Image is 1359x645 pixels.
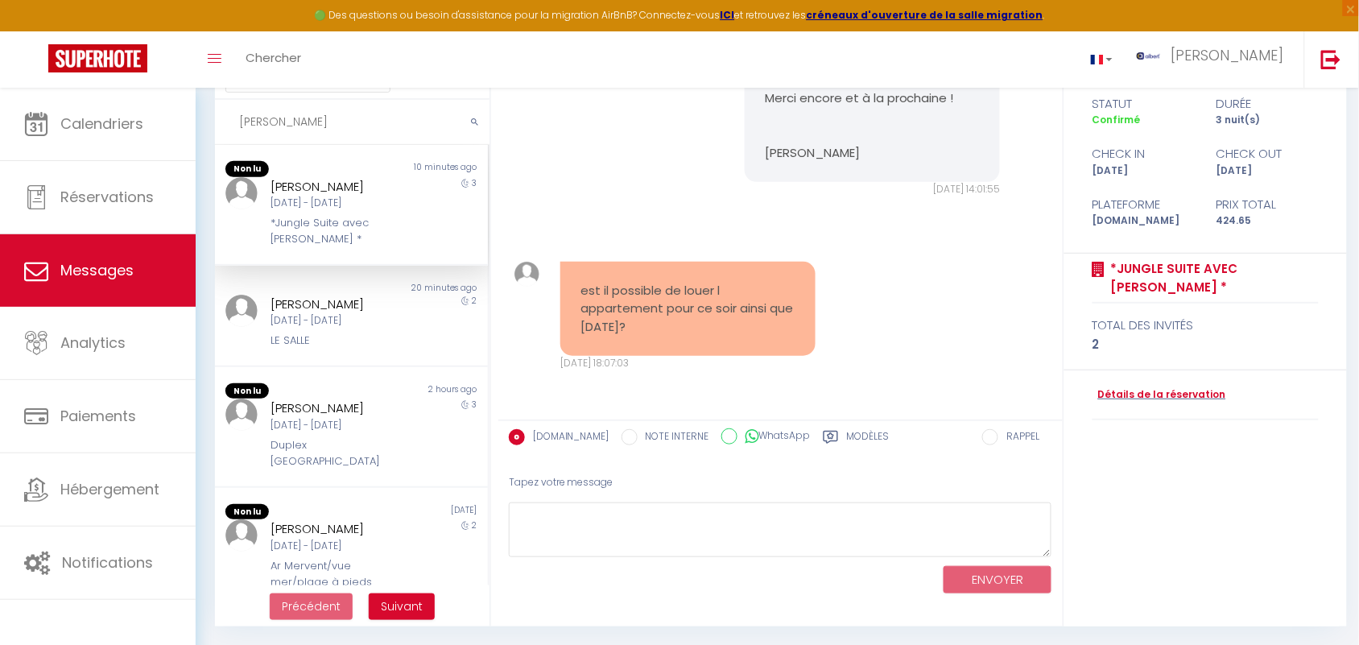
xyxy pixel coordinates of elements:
label: WhatsApp [737,428,811,446]
div: statut [1082,94,1206,114]
div: [DATE] [351,504,487,520]
a: *Jungle Suite avec [PERSON_NAME] * [1105,259,1319,297]
button: Ouvrir le widget de chat LiveChat [13,6,61,55]
span: 2 [473,295,477,307]
img: ... [225,399,258,431]
div: 3 nuit(s) [1205,113,1329,128]
div: Tapez votre message [509,463,1052,502]
div: [DATE] 18:07:03 [560,356,816,371]
a: Chercher [233,31,313,88]
div: [DOMAIN_NAME] [1082,213,1206,229]
span: Confirmé [1093,113,1141,126]
pre: est il possible de louer l appartement pour ce soir ainsi que [DATE]? [580,282,795,337]
a: ... [PERSON_NAME] [1125,31,1304,88]
div: 424.65 [1205,213,1329,229]
span: Non lu [225,161,269,177]
button: Next [369,593,435,621]
div: 2 hours ago [351,383,487,399]
span: Précédent [282,598,341,614]
span: Non lu [225,383,269,399]
span: Paiements [60,406,136,426]
div: [PERSON_NAME] [271,295,409,314]
span: Analytics [60,333,126,353]
div: check in [1082,144,1206,163]
a: créneaux d'ouverture de la salle migration [807,8,1043,22]
a: Détails de la réservation [1093,387,1226,403]
span: Notifications [62,552,153,573]
img: ... [225,519,258,552]
label: Modèles [847,429,890,449]
div: check out [1205,144,1329,163]
div: [DATE] - [DATE] [271,539,409,554]
div: [DATE] [1082,163,1206,179]
div: 10 minutes ago [351,161,487,177]
img: logout [1321,49,1341,69]
div: 20 minutes ago [351,282,487,295]
span: [PERSON_NAME] [1171,45,1284,65]
img: ... [225,295,258,327]
div: [DATE] [1205,163,1329,179]
label: RAPPEL [998,429,1039,447]
div: [DATE] - [DATE] [271,418,409,433]
div: durée [1205,94,1329,114]
div: [PERSON_NAME] [271,519,409,539]
span: 3 [473,399,477,411]
div: LE SALLE [271,333,409,349]
div: [PERSON_NAME] [271,399,409,418]
div: [DATE] - [DATE] [271,313,409,329]
button: Previous [270,593,353,621]
span: Réservations [60,187,154,207]
span: 2 [473,519,477,531]
span: Suivant [381,598,423,614]
div: total des invités [1093,316,1319,335]
span: Hébergement [60,479,159,499]
img: ... [1137,52,1161,60]
a: ICI [721,8,735,22]
span: Calendriers [60,114,143,134]
div: [DATE] - [DATE] [271,196,409,211]
img: Super Booking [48,44,147,72]
div: [DATE] 14:01:55 [745,182,1000,197]
div: Ar Mervent/vue mer/plage à pieds [271,558,409,591]
input: Rechercher un mot clé [215,100,489,145]
div: Duplex [GEOGRAPHIC_DATA] [271,437,409,470]
img: ... [514,262,539,287]
p: Merci encore et à la prochaine ! [765,89,980,108]
img: ... [225,177,258,209]
span: Messages [60,260,134,280]
div: 2 [1093,335,1319,354]
label: NOTE INTERNE [638,429,709,447]
label: [DOMAIN_NAME] [525,429,609,447]
span: 3 [473,177,477,189]
span: Non lu [225,504,269,520]
span: Chercher [246,49,301,66]
div: Plateforme [1082,195,1206,214]
div: [PERSON_NAME] [271,177,409,196]
button: ENVOYER [944,566,1051,594]
div: *Jungle Suite avec [PERSON_NAME] * [271,215,409,248]
div: Prix total [1205,195,1329,214]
